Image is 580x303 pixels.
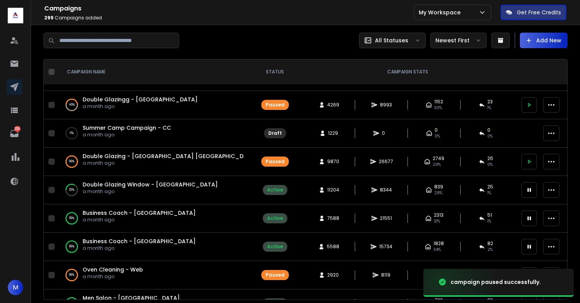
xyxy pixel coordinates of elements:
[381,272,390,278] span: 8119
[44,15,414,21] p: Campaigns added
[266,158,285,165] div: Paused
[83,237,196,245] a: Business Coach - [GEOGRAPHIC_DATA]
[266,272,285,278] div: Paused
[83,181,218,188] a: Double Glazing Window - [GEOGRAPHIC_DATA]
[327,158,339,165] span: 9870
[8,280,23,295] button: M
[487,99,493,105] span: 23
[433,240,444,247] span: 1828
[451,278,541,286] div: campaign paused successfully.
[430,33,487,48] button: Newest First
[380,187,392,193] span: 8344
[268,130,282,136] div: Draft
[69,214,74,222] p: 99 %
[435,133,440,139] span: 0%
[487,155,493,162] span: 26
[435,127,438,133] span: 0
[83,209,196,217] a: Business Coach - [GEOGRAPHIC_DATA]
[434,190,442,196] span: 28 %
[434,105,442,111] span: 30 %
[83,96,198,103] a: Double Glazingg - [GEOGRAPHIC_DATA]
[434,99,443,105] span: 1152
[58,233,252,261] td: 99%Business Coach - [GEOGRAPHIC_DATA]a month ago
[58,59,252,85] th: CAMPAIGN NAME
[433,247,441,253] span: 34 %
[267,244,283,250] div: Active
[380,215,392,221] span: 21551
[8,8,23,23] img: logo
[327,187,339,193] span: 11204
[83,266,143,273] a: Oven Cleaning - Web
[58,261,252,289] td: 99%Oven Cleaning - Weba month ago
[487,218,491,225] span: 1 %
[69,186,74,194] p: 33 %
[419,9,464,16] p: My Workspace
[69,158,74,165] p: 99 %
[327,215,339,221] span: 7588
[487,212,492,218] span: 51
[83,132,171,138] p: a month ago
[252,59,298,85] th: STATUS
[487,105,491,111] span: 1 %
[44,4,414,13] h1: Campaigns
[83,188,218,195] p: a month ago
[298,59,517,85] th: CAMPAIGN STATS
[433,162,441,168] span: 29 %
[266,102,285,108] div: Paused
[83,294,180,302] a: Men Salon - [GEOGRAPHIC_DATA]
[501,5,566,20] button: Get Free Credits
[379,244,392,250] span: 15734
[83,245,196,251] p: a month ago
[58,91,252,119] td: 49%Double Glazingg - [GEOGRAPHIC_DATA]a month ago
[69,101,75,109] p: 49 %
[487,162,493,168] span: 0 %
[434,218,440,225] span: 31 %
[58,148,252,176] td: 99%Double Glazing - [GEOGRAPHIC_DATA] [GEOGRAPHIC_DATA]a month ago
[433,155,444,162] span: 2749
[70,129,74,137] p: 0 %
[327,272,339,278] span: 2920
[83,103,198,110] p: a month ago
[83,273,143,280] p: a month ago
[58,204,252,233] td: 99%Business Coach - [GEOGRAPHIC_DATA]a month ago
[7,126,22,141] a: 224
[379,158,393,165] span: 26677
[69,271,74,279] p: 99 %
[328,130,338,136] span: 1229
[327,244,339,250] span: 5588
[69,243,74,251] p: 99 %
[487,184,493,190] span: 25
[83,160,244,166] p: a month ago
[487,127,490,133] span: 0
[375,37,408,44] p: All Statuses
[380,102,392,108] span: 8993
[434,184,443,190] span: 839
[58,176,252,204] td: 33%Double Glazing Window - [GEOGRAPHIC_DATA]a month ago
[487,247,493,253] span: 2 %
[517,9,561,16] p: Get Free Credits
[83,124,171,132] a: Summer Camp Campaign - CC
[382,130,390,136] span: 0
[520,33,568,48] button: Add New
[434,212,444,218] span: 2313
[14,126,21,132] p: 224
[267,187,283,193] div: Active
[58,119,252,148] td: 0%Summer Camp Campaign - CCa month ago
[327,102,339,108] span: 4269
[487,240,493,247] span: 82
[267,215,283,221] div: Active
[487,133,493,139] span: 0%
[83,217,196,223] p: a month ago
[44,14,54,21] span: 299
[83,152,257,160] a: Double Glazing - [GEOGRAPHIC_DATA] [GEOGRAPHIC_DATA]
[487,190,491,196] span: 1 %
